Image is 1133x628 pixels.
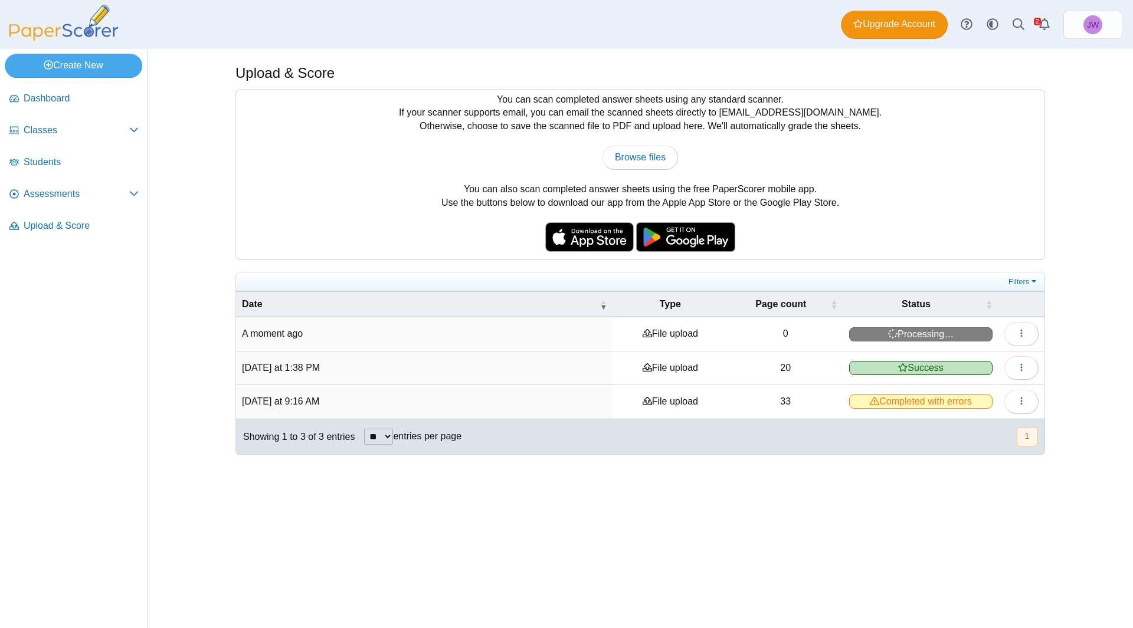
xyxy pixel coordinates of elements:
time: Sep 19, 2025 at 9:16 AM [242,396,319,406]
span: Date : Activate to remove sorting [600,298,607,310]
span: Processing… [849,327,993,341]
h1: Upload & Score [235,63,335,83]
span: Status : Activate to sort [985,298,993,310]
span: Joshua Williams [1083,15,1102,34]
span: Date [242,298,597,311]
a: Alerts [1032,12,1057,38]
span: Upgrade Account [853,18,935,31]
a: Create New [5,54,142,77]
td: 0 [728,317,843,351]
span: Dashboard [24,92,139,105]
span: Success [849,361,993,375]
a: Joshua Williams [1063,11,1122,39]
a: Upgrade Account [841,11,948,39]
span: Status [849,298,983,311]
span: Browse files [615,152,666,162]
a: Dashboard [5,85,143,113]
span: Joshua Williams [1087,21,1099,29]
span: Students [24,156,139,169]
span: Completed with errors [849,394,993,409]
td: File upload [613,317,728,351]
span: Classes [24,124,129,137]
a: Assessments [5,180,143,209]
td: 20 [728,351,843,385]
img: google-play-badge.png [636,222,735,252]
span: Type [618,298,722,311]
td: 33 [728,385,843,419]
img: apple-store-badge.svg [545,222,634,252]
nav: pagination [1016,427,1037,446]
a: PaperScorer [5,32,123,42]
div: Showing 1 to 3 of 3 entries [236,419,355,455]
span: Page count [733,298,828,311]
td: File upload [613,385,728,419]
span: Upload & Score [24,219,139,232]
button: 1 [1017,427,1037,446]
label: entries per page [393,431,461,441]
a: Browse files [602,146,678,169]
a: Classes [5,117,143,145]
time: Sep 19, 2025 at 3:20 PM [242,328,303,338]
a: Upload & Score [5,212,143,241]
div: You can scan completed answer sheets using any standard scanner. If your scanner supports email, ... [236,90,1044,259]
a: Students [5,149,143,177]
img: PaperScorer [5,5,123,41]
time: Sep 19, 2025 at 1:38 PM [242,363,320,373]
a: Filters [1006,276,1042,288]
span: Assessments [24,188,129,200]
span: Page count : Activate to sort [830,298,837,310]
td: File upload [613,351,728,385]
